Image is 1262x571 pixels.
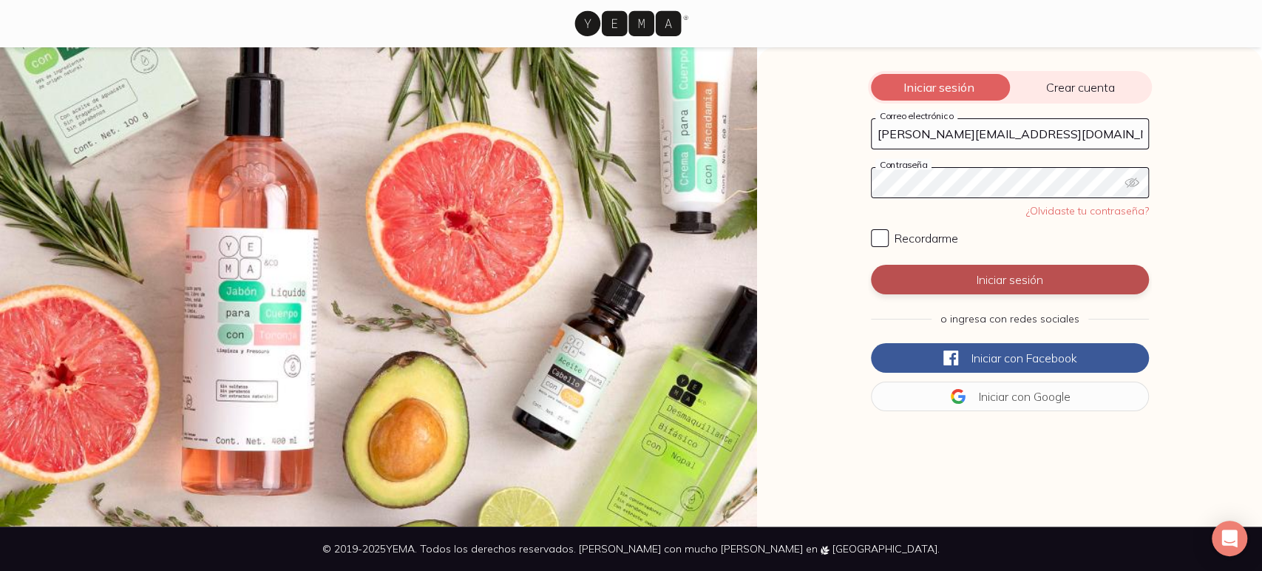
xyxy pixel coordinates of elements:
[875,110,957,121] label: Correo electrónico
[940,312,1079,325] span: o ingresa con redes sociales
[579,542,940,555] span: [PERSON_NAME] con mucho [PERSON_NAME] en [GEOGRAPHIC_DATA].
[871,265,1149,294] button: Iniciar sesión
[1212,521,1247,556] div: Open Intercom Messenger
[1026,204,1149,217] a: ¿Olvidaste tu contraseña?
[1010,80,1152,95] span: Crear cuenta
[971,351,1023,365] span: Iniciar con
[868,80,1010,95] span: Iniciar sesión
[871,382,1149,411] button: Iniciar conGoogle
[875,159,932,170] label: Contraseña
[895,231,958,246] span: Recordarme
[979,389,1031,404] span: Iniciar con
[871,229,889,247] input: Recordarme
[871,343,1149,373] button: Iniciar conFacebook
